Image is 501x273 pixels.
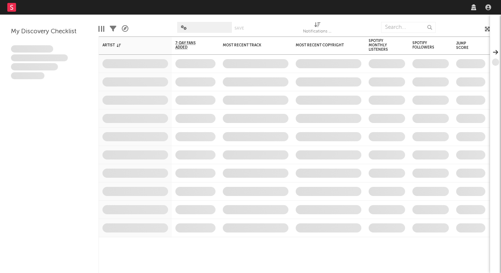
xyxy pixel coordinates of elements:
span: Aliquam viverra [11,72,44,80]
div: Notifications (Artist) [303,18,332,39]
button: Filter by Artist [161,42,168,49]
div: Spotify Followers [412,41,438,50]
div: Jump Score [456,41,474,50]
div: Notifications (Artist) [303,27,332,36]
div: A&R Pipeline [122,18,128,39]
span: Integer aliquet in purus et [11,54,68,62]
div: Filters [110,18,116,39]
span: Lorem ipsum dolor [11,45,53,53]
span: Praesent ac interdum [11,63,58,70]
button: Filter by Most Recent Copyright [354,42,361,49]
button: Filter by Jump Score [478,42,485,49]
button: Filter by Most Recent Track [281,42,288,49]
span: 7-Day Fans Added [175,41,205,50]
button: Filter by 7-Day Fans Added [208,42,215,49]
button: Save [234,26,244,30]
div: Artist [102,43,157,47]
input: Search... [381,22,436,33]
div: Spotify Monthly Listeners [369,39,394,52]
div: Most Recent Copyright [296,43,350,47]
div: My Discovery Checklist [11,27,88,36]
button: Filter by Spotify Followers [442,42,449,49]
div: Edit Columns [98,18,104,39]
div: Most Recent Track [223,43,277,47]
button: Filter by Spotify Monthly Listeners [398,42,405,49]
